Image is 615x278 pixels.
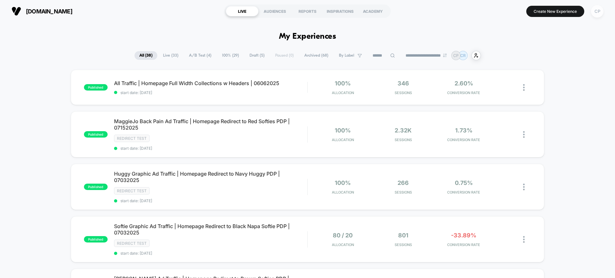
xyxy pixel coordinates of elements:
[332,138,354,142] span: Allocation
[324,6,357,16] div: INSPIRATIONS
[114,223,307,236] span: Softie Graphic Ad Traffic | Homepage Redirect to Black Napa Softie PDP | 07032025
[375,190,432,195] span: Sessions
[226,6,258,16] div: LIVE
[375,91,432,95] span: Sessions
[453,53,459,58] p: CP
[26,8,72,15] span: [DOMAIN_NAME]
[114,118,307,131] span: MaggieJo Back Pain Ad Traffic | Homepage Redirect to Red Softies PDP | 07152025
[114,80,307,86] span: All Traffic | Homepage Full Width Collections w Headers | 06062025
[217,51,244,60] span: 100% ( 29 )
[114,198,307,203] span: start date: [DATE]
[10,6,74,16] button: [DOMAIN_NAME]
[114,187,150,195] span: Redirect Test
[114,90,307,95] span: start date: [DATE]
[339,53,354,58] span: By Label
[332,242,354,247] span: Allocation
[12,6,21,16] img: Visually logo
[333,232,353,239] span: 80 / 20
[455,127,472,134] span: 1.73%
[395,127,412,134] span: 2.32k
[332,91,354,95] span: Allocation
[84,84,108,91] span: published
[398,80,409,87] span: 346
[114,251,307,256] span: start date: [DATE]
[398,179,409,186] span: 266
[435,91,492,95] span: CONVERSION RATE
[114,240,150,247] span: Redirect Test
[84,184,108,190] span: published
[258,6,291,16] div: AUDIENCES
[455,80,473,87] span: 2.60%
[591,5,603,18] div: CP
[523,84,525,91] img: close
[451,232,476,239] span: -33.89%
[114,135,150,142] span: Redirect Test
[158,51,183,60] span: Live ( 33 )
[375,242,432,247] span: Sessions
[114,171,307,183] span: Huggy Graphic Ad Traffic | Homepage Redirect to Navy Huggy PDP | 07032025
[435,138,492,142] span: CONVERSION RATE
[279,32,336,41] h1: My Experiences
[184,51,216,60] span: A/B Test ( 4 )
[357,6,389,16] div: ACADEMY
[375,138,432,142] span: Sessions
[135,51,157,60] span: All ( 38 )
[455,179,473,186] span: 0.75%
[335,127,351,134] span: 100%
[443,53,447,57] img: end
[84,131,108,138] span: published
[526,6,584,17] button: Create New Experience
[332,190,354,195] span: Allocation
[398,232,408,239] span: 801
[335,179,351,186] span: 100%
[460,53,466,58] p: CR
[435,242,492,247] span: CONVERSION RATE
[335,80,351,87] span: 100%
[589,5,605,18] button: CP
[523,184,525,190] img: close
[291,6,324,16] div: REPORTS
[299,51,333,60] span: Archived ( 68 )
[114,146,307,151] span: start date: [DATE]
[435,190,492,195] span: CONVERSION RATE
[523,131,525,138] img: close
[523,236,525,243] img: close
[245,51,269,60] span: Draft ( 5 )
[84,236,108,242] span: published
